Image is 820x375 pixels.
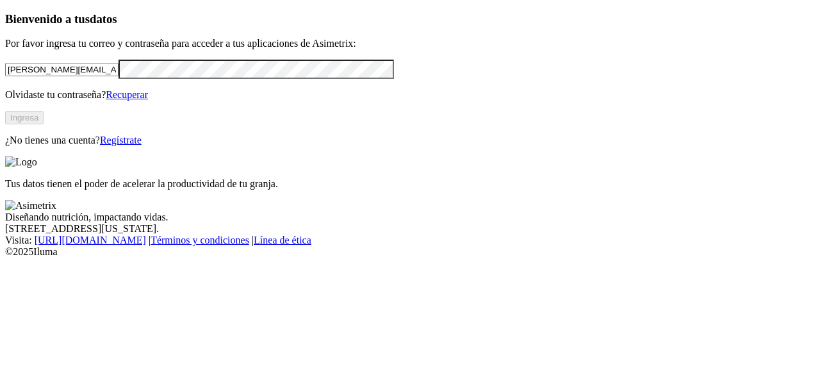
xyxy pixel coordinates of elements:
[5,89,815,101] p: Olvidaste tu contraseña?
[5,212,815,223] div: Diseñando nutrición, impactando vidas.
[151,235,249,246] a: Términos y condiciones
[5,246,815,258] div: © 2025 Iluma
[35,235,146,246] a: [URL][DOMAIN_NAME]
[254,235,311,246] a: Línea de ética
[5,200,56,212] img: Asimetrix
[5,223,815,235] div: [STREET_ADDRESS][US_STATE].
[5,63,119,76] input: Tu correo
[5,38,815,49] p: Por favor ingresa tu correo y contraseña para acceder a tus aplicaciones de Asimetrix:
[90,12,117,26] span: datos
[5,111,44,124] button: Ingresa
[106,89,148,100] a: Recuperar
[5,135,815,146] p: ¿No tienes una cuenta?
[5,12,815,26] h3: Bienvenido a tus
[5,235,815,246] div: Visita : | |
[5,178,815,190] p: Tus datos tienen el poder de acelerar la productividad de tu granja.
[100,135,142,146] a: Regístrate
[5,156,37,168] img: Logo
